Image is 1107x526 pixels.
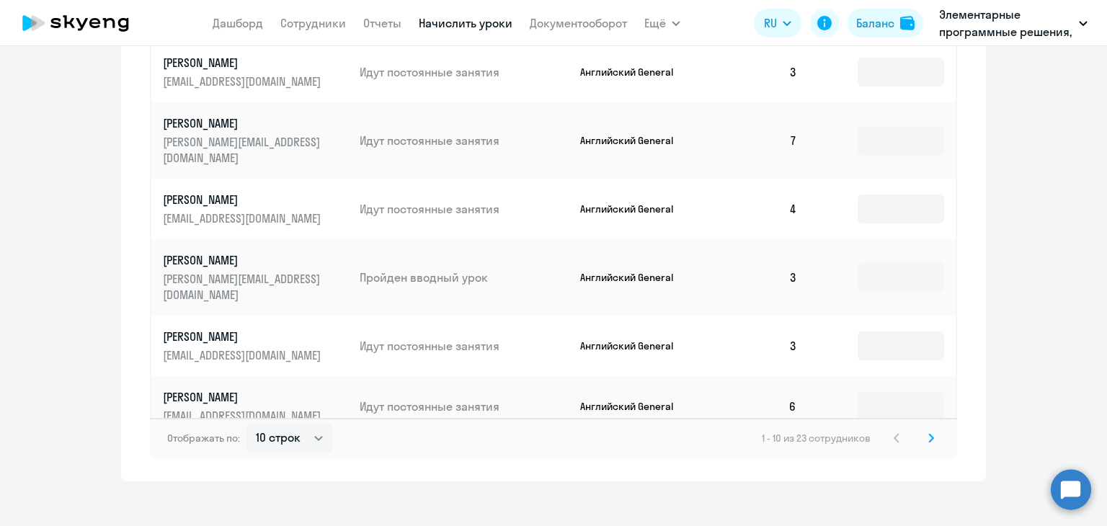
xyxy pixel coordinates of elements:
[163,115,324,131] p: [PERSON_NAME]
[163,55,348,89] a: [PERSON_NAME][EMAIL_ADDRESS][DOMAIN_NAME]
[708,102,809,179] td: 7
[280,16,346,30] a: Сотрудники
[163,252,324,268] p: [PERSON_NAME]
[363,16,401,30] a: Отчеты
[163,408,324,424] p: [EMAIL_ADDRESS][DOMAIN_NAME]
[764,14,777,32] span: RU
[848,9,923,37] button: Балансbalance
[939,6,1073,40] p: Элементарные программные решения, ЭЛЕМЕНТАРНЫЕ ПРОГРАММНЫЕ РЕШЕНИЯ, ООО
[163,73,324,89] p: [EMAIL_ADDRESS][DOMAIN_NAME]
[856,14,894,32] div: Баланс
[530,16,627,30] a: Документооборот
[360,133,569,148] p: Идут постоянные занятия
[163,115,348,166] a: [PERSON_NAME][PERSON_NAME][EMAIL_ADDRESS][DOMAIN_NAME]
[580,339,688,352] p: Английский General
[167,432,240,445] span: Отображать по:
[708,316,809,376] td: 3
[163,192,324,208] p: [PERSON_NAME]
[900,16,915,30] img: balance
[644,9,680,37] button: Ещё
[360,398,569,414] p: Идут постоянные занятия
[163,389,348,424] a: [PERSON_NAME][EMAIL_ADDRESS][DOMAIN_NAME]
[163,192,348,226] a: [PERSON_NAME][EMAIL_ADDRESS][DOMAIN_NAME]
[360,338,569,354] p: Идут постоянные занятия
[163,329,324,344] p: [PERSON_NAME]
[708,42,809,102] td: 3
[163,210,324,226] p: [EMAIL_ADDRESS][DOMAIN_NAME]
[754,9,801,37] button: RU
[762,432,871,445] span: 1 - 10 из 23 сотрудников
[708,239,809,316] td: 3
[360,201,569,217] p: Идут постоянные занятия
[163,252,348,303] a: [PERSON_NAME][PERSON_NAME][EMAIL_ADDRESS][DOMAIN_NAME]
[360,269,569,285] p: Пройден вводный урок
[213,16,263,30] a: Дашборд
[163,389,324,405] p: [PERSON_NAME]
[932,6,1095,40] button: Элементарные программные решения, ЭЛЕМЕНТАРНЫЕ ПРОГРАММНЫЕ РЕШЕНИЯ, ООО
[163,347,324,363] p: [EMAIL_ADDRESS][DOMAIN_NAME]
[580,400,688,413] p: Английский General
[580,66,688,79] p: Английский General
[708,376,809,437] td: 6
[163,55,324,71] p: [PERSON_NAME]
[580,271,688,284] p: Английский General
[580,202,688,215] p: Английский General
[163,329,348,363] a: [PERSON_NAME][EMAIL_ADDRESS][DOMAIN_NAME]
[360,64,569,80] p: Идут постоянные занятия
[419,16,512,30] a: Начислить уроки
[708,179,809,239] td: 4
[163,271,324,303] p: [PERSON_NAME][EMAIL_ADDRESS][DOMAIN_NAME]
[644,14,666,32] span: Ещё
[163,134,324,166] p: [PERSON_NAME][EMAIL_ADDRESS][DOMAIN_NAME]
[580,134,688,147] p: Английский General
